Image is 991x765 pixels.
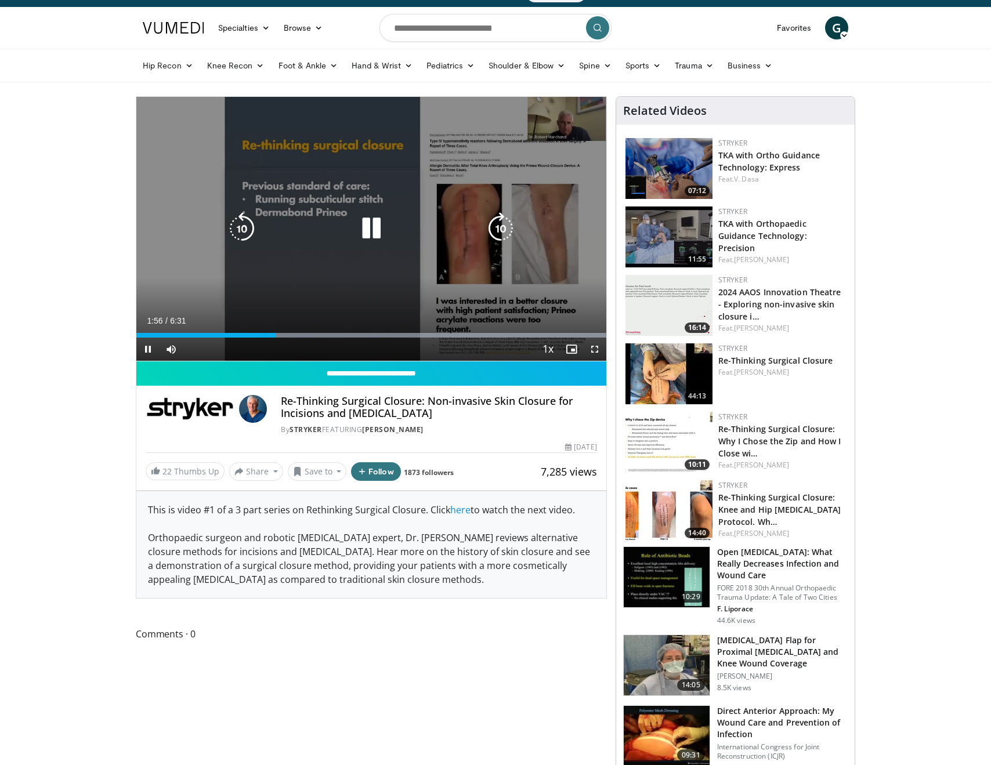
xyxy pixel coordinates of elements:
[277,16,330,39] a: Browse
[734,255,789,264] a: [PERSON_NAME]
[718,275,747,285] a: Stryker
[717,604,848,614] p: F. Liporace
[721,54,780,77] a: Business
[162,466,172,477] span: 22
[625,275,712,336] img: 6b3867e3-9d1b-463d-a141-4b6c45d671eb.png.150x105_q85_crop-smart_upscale.png
[677,679,705,691] span: 14:05
[717,672,848,681] p: [PERSON_NAME]
[717,546,848,581] h3: Open [MEDICAL_DATA]: What Really Decreases Infection and Wound Care
[623,635,848,696] a: 14:05 [MEDICAL_DATA] Flap for Proximal [MEDICAL_DATA] and Knee Wound Coverage [PERSON_NAME] 8.5K ...
[404,467,454,477] a: 1873 followers
[136,333,606,338] div: Progress Bar
[685,459,710,470] span: 10:11
[281,395,596,420] h4: Re-Thinking Surgical Closure: Non-invasive Skin Closure for Incisions and [MEDICAL_DATA]
[734,460,789,470] a: [PERSON_NAME]
[146,462,225,480] a: 22 Thumbs Up
[718,206,747,216] a: Stryker
[136,54,200,77] a: Hip Recon
[572,54,618,77] a: Spine
[625,206,712,267] a: 11:55
[625,412,712,473] img: 5291b196-2573-4c83-870c-a9159679c002.150x105_q85_crop-smart_upscale.jpg
[685,186,710,196] span: 07:12
[718,528,845,539] div: Feat.
[419,54,482,77] a: Pediatrics
[143,22,204,34] img: VuMedi Logo
[482,54,572,77] a: Shoulder & Elbow
[281,425,596,435] div: By FEATURING
[734,528,789,538] a: [PERSON_NAME]
[718,423,841,459] a: Re-Thinking Surgical Closure: Why I Chose the Zip and How I Close wi…
[718,150,820,173] a: TKA with Ortho Guidance Technology: Express
[717,683,751,693] p: 8.5K views
[200,54,272,77] a: Knee Recon
[677,749,705,761] span: 09:31
[560,338,583,361] button: Enable picture-in-picture mode
[718,287,841,322] a: 2024 AAOS Innovation Theatre - Exploring non-invasive skin closure i…
[718,218,807,253] a: TKA with Orthopaedic Guidance Technology: Precision
[717,635,848,669] h3: [MEDICAL_DATA] Flap for Proximal [MEDICAL_DATA] and Knee Wound Coverage
[718,174,845,184] div: Feat.
[290,425,322,434] a: Stryker
[288,462,347,481] button: Save to
[718,367,845,378] div: Feat.
[160,338,183,361] button: Mute
[625,138,712,199] a: 07:12
[165,316,168,325] span: /
[623,546,848,625] a: 10:29 Open [MEDICAL_DATA]: What Really Decreases Infection and Wound Care FORE 2018 30th Annual O...
[136,338,160,361] button: Pause
[146,395,234,423] img: Stryker
[734,367,789,377] a: [PERSON_NAME]
[136,491,606,598] div: This is video #1 of a 3 part series on Rethinking Surgical Closure. Click to watch the next video...
[623,104,707,118] h4: Related Videos
[619,54,668,77] a: Sports
[718,355,833,366] a: Re-Thinking Surgical Closure
[718,138,747,148] a: Stryker
[734,323,789,333] a: [PERSON_NAME]
[272,54,345,77] a: Foot & Ankle
[717,742,848,761] p: International Congress for Joint Reconstruction (ICJR)
[147,316,162,325] span: 1:56
[685,322,710,333] span: 16:14
[625,480,712,541] img: 963907ca-c482-409d-981b-cfc163292a65.150x105_q85_crop-smart_upscale.jpg
[170,316,186,325] span: 6:31
[379,14,612,42] input: Search topics, interventions
[625,138,712,199] img: e8d29c52-6dac-44d2-8175-c6c6fe8d93df.png.150x105_q85_crop-smart_upscale.png
[537,338,560,361] button: Playback Rate
[565,442,596,452] div: [DATE]
[717,616,755,625] p: 44.6K views
[718,412,747,422] a: Stryker
[718,492,841,527] a: Re-Thinking Surgical Closure: Knee and Hip [MEDICAL_DATA] Protocol. Wh…
[718,323,845,333] div: Feat.
[734,174,759,184] a: V. Dasa
[624,635,710,695] img: ff9fe55b-16b8-4817-a884-80761bfcf857.150x105_q85_crop-smart_upscale.jpg
[718,480,747,490] a: Stryker
[362,425,424,434] a: [PERSON_NAME]
[229,462,283,481] button: Share
[825,16,848,39] a: G
[717,583,848,602] p: FORE 2018 30th Annual Orthopaedic Trauma Update: A Tale of Two Cities
[718,343,747,353] a: Stryker
[625,275,712,336] a: 16:14
[239,395,267,423] img: Avatar
[625,206,712,267] img: 95a24ec6-db12-4acc-8540-7b2e5c885792.150x105_q85_crop-smart_upscale.jpg
[450,503,471,516] a: here
[625,412,712,473] a: 10:11
[625,480,712,541] a: 14:40
[541,465,597,478] span: 7,285 views
[718,255,845,265] div: Feat.
[345,54,419,77] a: Hand & Wrist
[211,16,277,39] a: Specialties
[136,97,606,361] video-js: Video Player
[717,705,848,740] h3: Direct Anterior Approach: My Wound Care and Prevention of Infection
[583,338,606,361] button: Fullscreen
[625,343,712,404] img: cb16bbc1-7431-4221-a550-032fc4e6ebe3.150x105_q85_crop-smart_upscale.jpg
[685,391,710,401] span: 44:13
[677,591,705,603] span: 10:29
[136,626,607,641] span: Comments 0
[351,462,401,481] button: Follow
[668,54,721,77] a: Trauma
[770,16,818,39] a: Favorites
[685,528,710,538] span: 14:40
[685,254,710,264] span: 11:55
